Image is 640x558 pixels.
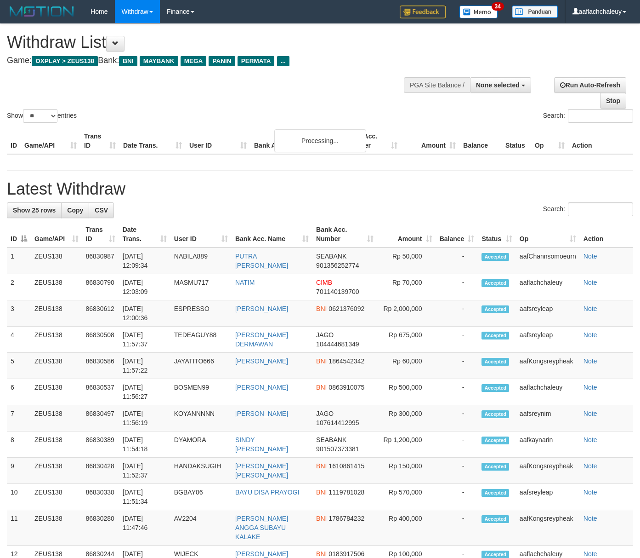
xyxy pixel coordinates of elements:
[481,358,509,366] span: Accepted
[531,128,568,154] th: Op
[401,128,459,154] th: Amount
[512,6,558,18] img: panduan.png
[583,410,597,417] a: Note
[316,340,359,348] span: Copy 104444681349 to clipboard
[119,56,137,66] span: BNI
[31,510,82,546] td: ZEUS138
[568,109,633,123] input: Search:
[481,305,509,313] span: Accepted
[436,510,478,546] td: -
[436,431,478,458] td: -
[316,436,346,443] span: SEABANK
[516,353,580,379] td: aafKongsreypheak
[250,128,343,154] th: Bank Acc. Name
[31,327,82,353] td: ZEUS138
[235,515,288,541] a: [PERSON_NAME] ANGGA SUBAYU KALAKE
[95,207,108,214] span: CSV
[82,431,119,458] td: 86830389
[61,202,89,218] a: Copy
[481,332,509,339] span: Accepted
[502,128,531,154] th: Status
[119,431,170,458] td: [DATE] 11:54:18
[516,274,580,300] td: aaflachchaleuy
[583,462,597,470] a: Note
[583,436,597,443] a: Note
[436,221,478,247] th: Balance: activate to sort column ascending
[170,247,232,274] td: NABILA889
[82,458,119,484] td: 86830428
[328,489,364,496] span: Copy 1119781028 to clipboard
[7,5,77,18] img: MOTION_logo.png
[400,6,446,18] img: Feedback.jpg
[543,202,633,216] label: Search:
[170,510,232,546] td: AV2204
[7,109,77,123] label: Show entries
[583,305,597,312] a: Note
[7,484,31,510] td: 10
[274,129,366,152] div: Processing...
[119,274,170,300] td: [DATE] 12:03:09
[170,458,232,484] td: HANDAKSUGIH
[316,445,359,453] span: Copy 901507373381 to clipboard
[377,300,436,327] td: Rp 2,000,000
[23,109,57,123] select: Showentries
[119,221,170,247] th: Date Trans.: activate to sort column ascending
[316,410,334,417] span: JAGO
[7,202,62,218] a: Show 25 rows
[316,331,334,339] span: JAGO
[436,247,478,274] td: -
[82,405,119,431] td: 86830497
[82,274,119,300] td: 86830790
[377,274,436,300] td: Rp 70,000
[170,379,232,405] td: BOSMEN99
[7,327,31,353] td: 4
[119,379,170,405] td: [DATE] 11:56:27
[170,274,232,300] td: MASMU717
[235,357,288,365] a: [PERSON_NAME]
[7,221,31,247] th: ID: activate to sort column descending
[119,405,170,431] td: [DATE] 11:56:19
[21,128,80,154] th: Game/API
[516,458,580,484] td: aafKongsreypheak
[7,353,31,379] td: 5
[516,510,580,546] td: aafKongsreypheak
[316,489,327,496] span: BNI
[238,56,275,66] span: PERMATA
[235,305,288,312] a: [PERSON_NAME]
[31,484,82,510] td: ZEUS138
[377,353,436,379] td: Rp 60,000
[7,128,21,154] th: ID
[436,353,478,379] td: -
[80,128,119,154] th: Trans ID
[119,300,170,327] td: [DATE] 12:00:36
[31,353,82,379] td: ZEUS138
[481,253,509,261] span: Accepted
[170,484,232,510] td: BGBAY06
[377,458,436,484] td: Rp 150,000
[170,300,232,327] td: ESPRESSO
[32,56,98,66] span: OXPLAY > ZEUS138
[82,484,119,510] td: 86830330
[516,221,580,247] th: Op: activate to sort column ascending
[181,56,207,66] span: MEGA
[31,300,82,327] td: ZEUS138
[404,77,470,93] div: PGA Site Balance /
[7,56,418,65] h4: Game: Bank:
[436,405,478,431] td: -
[235,279,255,286] a: NATIM
[7,431,31,458] td: 8
[516,484,580,510] td: aafsreyleap
[316,462,327,470] span: BNI
[436,300,478,327] td: -
[481,279,509,287] span: Accepted
[377,221,436,247] th: Amount: activate to sort column ascending
[82,221,119,247] th: Trans ID: activate to sort column ascending
[377,405,436,431] td: Rp 300,000
[316,253,346,260] span: SEABANK
[31,379,82,405] td: ZEUS138
[328,384,364,391] span: Copy 0863910075 to clipboard
[328,462,364,470] span: Copy 1610861415 to clipboard
[377,484,436,510] td: Rp 570,000
[481,437,509,444] span: Accepted
[316,357,327,365] span: BNI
